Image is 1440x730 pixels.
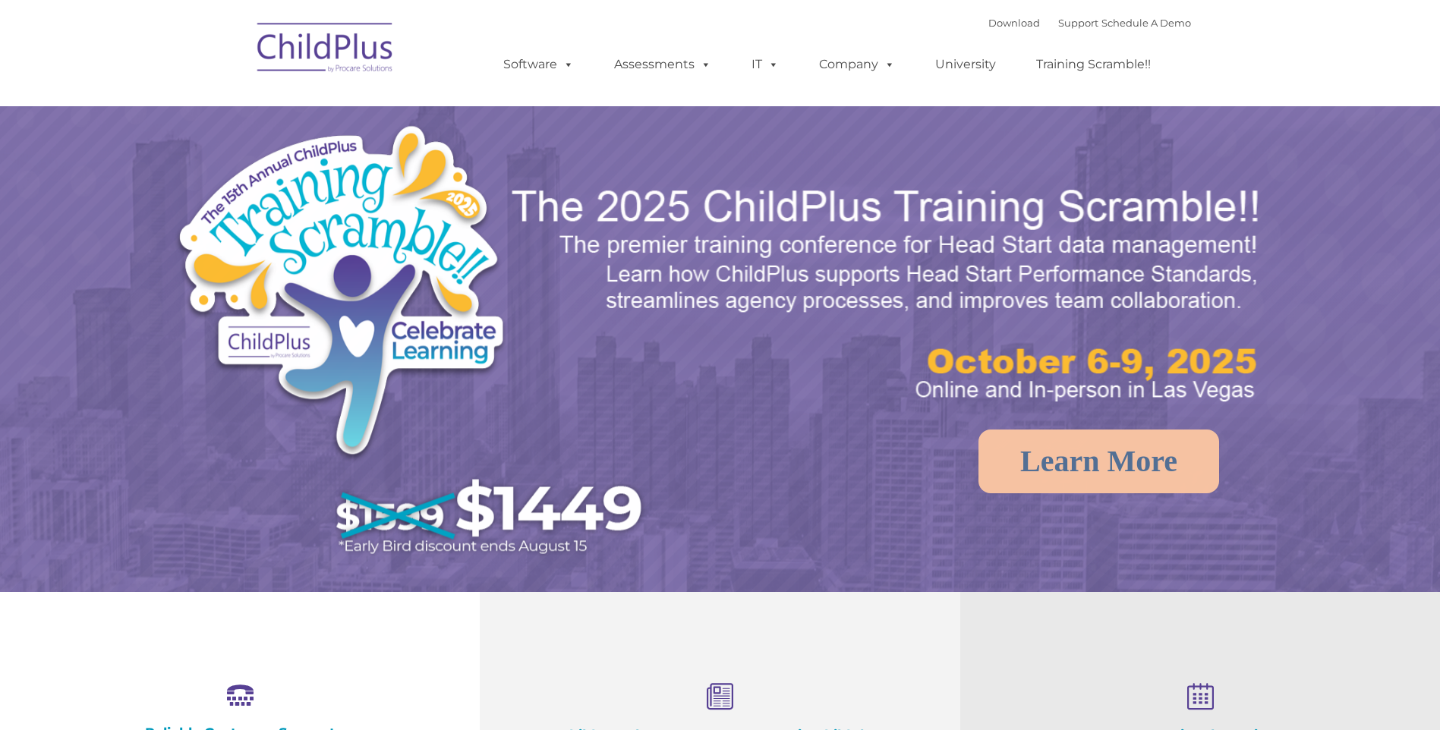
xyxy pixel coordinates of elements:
[736,49,794,80] a: IT
[1058,17,1098,29] a: Support
[488,49,589,80] a: Software
[988,17,1191,29] font: |
[978,430,1219,493] a: Learn More
[804,49,910,80] a: Company
[920,49,1011,80] a: University
[250,12,402,88] img: ChildPlus by Procare Solutions
[1101,17,1191,29] a: Schedule A Demo
[599,49,726,80] a: Assessments
[988,17,1040,29] a: Download
[1021,49,1166,80] a: Training Scramble!!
